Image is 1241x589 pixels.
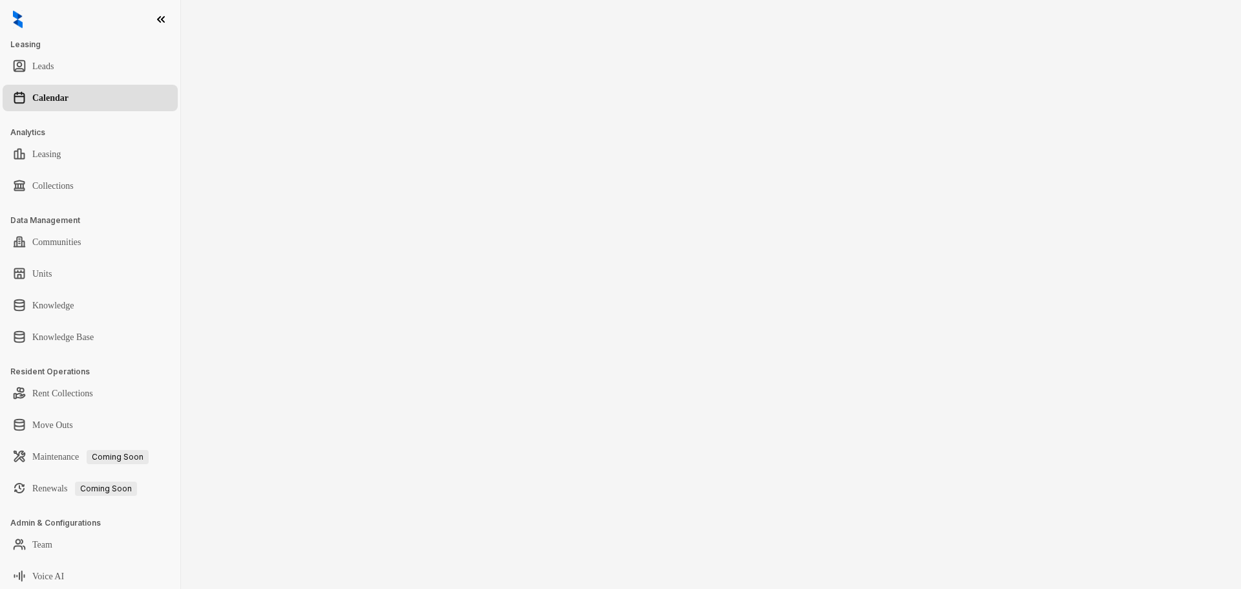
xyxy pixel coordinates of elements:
h3: Resident Operations [10,366,180,378]
a: Move Outs [32,412,73,438]
a: Calendar [32,85,69,111]
li: Communities [3,229,178,255]
a: Units [32,261,52,287]
a: RenewalsComing Soon [32,476,137,502]
li: Rent Collections [3,380,178,407]
a: Leasing [32,142,61,167]
span: Coming Soon [75,482,137,496]
li: Leasing [3,141,178,167]
li: Units [3,261,178,287]
li: Leads [3,53,178,80]
a: Rent Collections [32,381,93,407]
h3: Leasing [10,39,180,50]
img: logo [13,10,23,28]
a: Collections [32,173,74,199]
a: Communities [32,230,81,255]
h3: Data Management [10,215,180,226]
li: Move Outs [3,412,178,438]
a: Knowledge [32,293,74,319]
span: Coming Soon [87,450,149,464]
h3: Admin & Configurations [10,517,180,529]
li: Calendar [3,85,178,111]
li: Team [3,531,178,558]
a: Leads [32,54,54,80]
li: Knowledge [3,292,178,319]
a: Knowledge Base [32,325,94,350]
li: Knowledge Base [3,324,178,350]
li: Maintenance [3,444,178,470]
li: Collections [3,173,178,199]
a: Team [32,532,52,558]
h3: Analytics [10,127,180,138]
li: Renewals [3,475,178,502]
